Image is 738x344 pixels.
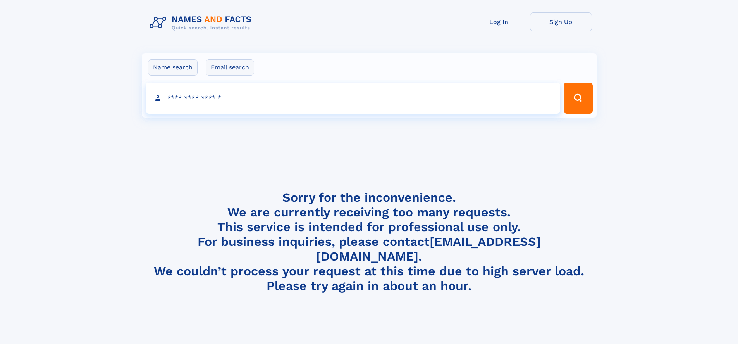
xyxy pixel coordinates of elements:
[206,59,254,76] label: Email search
[146,190,592,294] h4: Sorry for the inconvenience. We are currently receiving too many requests. This service is intend...
[146,12,258,33] img: Logo Names and Facts
[148,59,198,76] label: Name search
[468,12,530,31] a: Log In
[316,234,541,264] a: [EMAIL_ADDRESS][DOMAIN_NAME]
[146,83,561,114] input: search input
[564,83,592,114] button: Search Button
[530,12,592,31] a: Sign Up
